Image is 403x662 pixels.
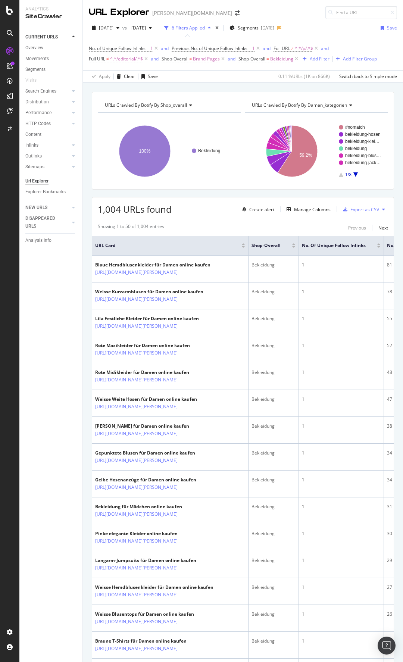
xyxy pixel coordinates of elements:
[25,98,49,106] div: Distribution
[152,9,232,17] div: [PERSON_NAME][DOMAIN_NAME]
[378,22,397,34] button: Save
[252,530,296,537] div: Bekleidung
[98,203,172,215] span: 1,004 URLs found
[245,119,388,184] svg: A chart.
[263,45,271,51] div: and
[95,618,178,625] a: [URL][DOMAIN_NAME][PERSON_NAME]
[95,342,210,349] div: Rote Maxikleider für Damen online kaufen
[25,237,51,244] div: Analysis Info
[302,342,381,349] div: 1
[25,98,70,106] a: Distribution
[284,205,331,214] button: Manage Columns
[302,584,381,591] div: 1
[172,25,205,31] div: 6 Filters Applied
[345,172,352,177] text: 1/3
[25,76,37,84] div: Visits
[25,188,66,196] div: Explorer Bookmarks
[302,288,381,295] div: 1
[302,638,381,644] div: 1
[345,125,365,130] text: #nomatch
[95,638,210,644] div: Braune T-Shirts für Damen online kaufen
[348,225,366,231] div: Previous
[333,54,377,63] button: Add Filter Group
[345,160,381,165] text: bekleidung-jack…
[25,141,70,149] a: Inlinks
[378,223,388,232] button: Next
[252,262,296,268] div: Bekleidung
[25,87,70,95] a: Search Engines
[310,56,329,62] div: Add Filter
[25,141,38,149] div: Inlinks
[25,12,76,21] div: SiteCrawler
[138,71,158,82] button: Save
[25,66,77,74] a: Segments
[214,24,220,32] div: times
[252,450,296,456] div: Bekleidung
[302,557,381,564] div: 1
[252,369,296,376] div: Bekleidung
[95,645,178,652] a: [URL][DOMAIN_NAME][PERSON_NAME]
[95,557,210,564] div: Langarm-Jumpsuits für Damen online kaufen
[25,188,77,196] a: Explorer Bookmarks
[193,54,220,64] span: Brand-Pages
[124,73,135,79] div: Clear
[378,637,396,655] div: Open Intercom Messenger
[239,203,274,215] button: Create alert
[302,611,381,618] div: 1
[95,477,210,483] div: Gelbe Hosenanzüge für Damen online kaufen
[321,45,329,52] button: and
[302,262,381,268] div: 1
[25,44,77,52] a: Overview
[89,6,149,19] div: URL Explorer
[99,25,113,31] span: 2025 Jul. 28th
[302,242,366,249] span: No. of Unique Follow Inlinks
[162,56,188,62] span: Shop-Overall
[25,109,51,117] div: Performance
[252,423,296,430] div: Bekleidung
[345,139,379,144] text: bekleidung-klei…
[161,45,169,52] button: and
[302,530,381,537] div: 1
[103,99,234,111] h4: URLs Crawled By Botify By shop_overall
[98,119,241,184] svg: A chart.
[95,322,178,330] a: [URL][DOMAIN_NAME][PERSON_NAME]
[252,611,296,618] div: Bekleidung
[252,503,296,510] div: Bekleidung
[238,56,265,62] span: Shop-Overall
[161,22,214,34] button: 6 Filters Applied
[299,153,312,158] text: 59.2%
[110,54,143,64] span: ^.*/editorial/.*$
[95,503,210,510] div: Bekleidung für Mädchen online kaufen
[95,510,178,518] a: [URL][DOMAIN_NAME][PERSON_NAME]
[25,44,43,52] div: Overview
[291,45,294,51] span: ≠
[95,403,178,410] a: [URL][DOMAIN_NAME][PERSON_NAME]
[378,225,388,231] div: Next
[95,584,213,591] div: Weisse Hemdblusenkleider für Damen online kaufen
[261,25,274,31] div: [DATE]
[25,55,49,63] div: Movements
[325,6,397,19] input: Find a URL
[235,10,240,16] div: arrow-right-arrow-left
[321,45,329,51] div: and
[278,73,330,79] div: 0.11 % URLs ( 1K on 866K )
[95,484,178,491] a: [URL][DOMAIN_NAME][PERSON_NAME]
[25,55,77,63] a: Movements
[302,450,381,456] div: 1
[340,203,379,215] button: Export as CSV
[350,206,379,213] div: Export as CSV
[95,269,178,276] a: [URL][DOMAIN_NAME][PERSON_NAME]
[95,376,178,384] a: [URL][DOMAIN_NAME][PERSON_NAME]
[25,33,58,41] div: CURRENT URLS
[252,242,281,249] span: Shop-Overall
[339,73,397,79] div: Switch back to Simple mode
[238,25,259,31] span: Segments
[190,56,192,62] span: ≠
[95,349,178,357] a: [URL][DOMAIN_NAME][PERSON_NAME]
[122,25,128,31] span: vs
[25,87,56,95] div: Search Engines
[348,223,366,232] button: Previous
[25,215,63,230] div: DISAPPEARED URLS
[228,56,235,62] div: and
